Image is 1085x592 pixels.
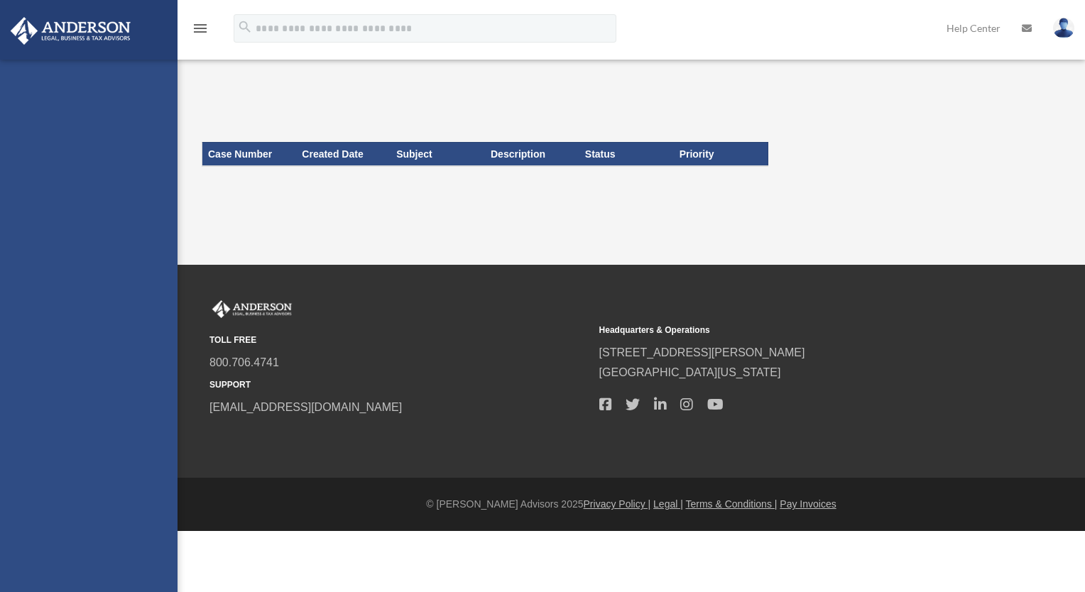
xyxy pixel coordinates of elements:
[178,495,1085,513] div: © [PERSON_NAME] Advisors 2025
[1053,18,1074,38] img: User Pic
[674,142,768,166] th: Priority
[209,300,295,319] img: Anderson Advisors Platinum Portal
[237,19,253,35] i: search
[686,498,778,510] a: Terms & Conditions |
[6,17,135,45] img: Anderson Advisors Platinum Portal
[209,356,279,368] a: 800.706.4741
[202,142,297,166] th: Case Number
[579,142,674,166] th: Status
[653,498,683,510] a: Legal |
[780,498,836,510] a: Pay Invoices
[209,401,402,413] a: [EMAIL_ADDRESS][DOMAIN_NAME]
[584,498,651,510] a: Privacy Policy |
[209,378,589,393] small: SUPPORT
[296,142,391,166] th: Created Date
[599,346,805,358] a: [STREET_ADDRESS][PERSON_NAME]
[192,20,209,37] i: menu
[192,25,209,37] a: menu
[391,142,485,166] th: Subject
[599,366,781,378] a: [GEOGRAPHIC_DATA][US_STATE]
[485,142,579,166] th: Description
[209,333,589,348] small: TOLL FREE
[599,323,979,338] small: Headquarters & Operations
